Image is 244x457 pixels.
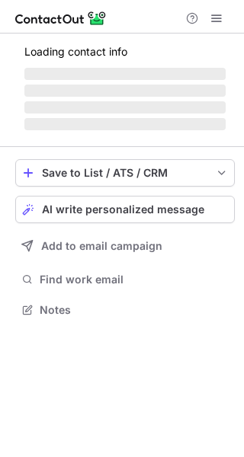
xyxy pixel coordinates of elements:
span: Find work email [40,273,229,286]
div: Save to List / ATS / CRM [42,167,208,179]
span: ‌ [24,85,226,97]
span: Notes [40,303,229,317]
button: Add to email campaign [15,232,235,260]
span: Add to email campaign [41,240,162,252]
img: ContactOut v5.3.10 [15,9,107,27]
button: AI write personalized message [15,196,235,223]
button: Find work email [15,269,235,290]
button: Notes [15,299,235,321]
span: ‌ [24,101,226,113]
span: AI write personalized message [42,203,204,216]
span: ‌ [24,68,226,80]
p: Loading contact info [24,46,226,58]
button: save-profile-one-click [15,159,235,187]
span: ‌ [24,118,226,130]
